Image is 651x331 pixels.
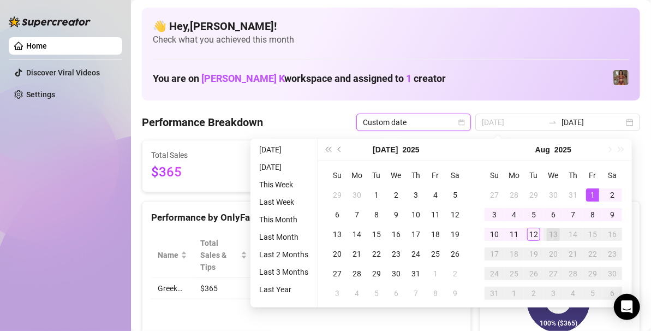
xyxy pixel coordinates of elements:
div: 9 [390,208,403,221]
div: 15 [586,228,599,241]
div: 26 [449,247,462,261]
div: 16 [606,228,619,241]
div: 5 [449,188,462,202]
td: 2025-07-25 [426,244,445,264]
td: 2025-07-15 [367,224,386,244]
th: Mo [347,165,367,185]
h4: Performance Breakdown [142,115,263,130]
div: 8 [586,208,599,221]
td: 2025-07-28 [504,185,524,205]
td: 2025-07-20 [327,244,347,264]
div: 30 [547,188,560,202]
td: 2025-08-05 [367,283,386,303]
div: 31 [488,287,501,300]
div: 5 [370,287,383,300]
div: 15 [370,228,383,241]
div: 3 [331,287,344,300]
div: 14 [350,228,363,241]
div: 23 [606,247,619,261]
td: 2025-08-13 [544,224,563,244]
span: Total Sales [151,149,250,161]
td: 2025-08-06 [544,205,563,224]
th: Fr [426,165,445,185]
div: 26 [527,267,540,280]
div: 7 [409,287,422,300]
td: 2025-08-01 [426,264,445,283]
td: 2025-09-01 [504,283,524,303]
span: to [548,118,557,127]
li: [DATE] [255,161,313,174]
th: Su [485,165,504,185]
td: 2025-07-03 [406,185,426,205]
img: Greek [613,70,629,85]
td: 2025-07-29 [524,185,544,205]
td: 2025-08-29 [583,264,602,283]
span: Name [158,249,178,261]
td: 2025-08-10 [485,224,504,244]
div: 8 [429,287,442,300]
div: 6 [547,208,560,221]
div: 24 [488,267,501,280]
div: 30 [350,188,363,202]
div: 1 [429,267,442,280]
td: 2025-07-13 [327,224,347,244]
div: 11 [429,208,442,221]
td: 2025-07-02 [386,185,406,205]
td: 2025-07-17 [406,224,426,244]
li: This Month [255,213,313,226]
td: 2025-09-04 [563,283,583,303]
td: 2025-07-30 [386,264,406,283]
td: 2025-07-26 [445,244,465,264]
th: Tu [367,165,386,185]
div: 16 [390,228,403,241]
div: 27 [331,267,344,280]
td: 2025-07-11 [426,205,445,224]
div: Open Intercom Messenger [614,294,640,320]
div: 3 [488,208,501,221]
div: 24 [409,247,422,261]
td: 2025-08-05 [524,205,544,224]
td: 2025-08-09 [602,205,622,224]
div: 29 [527,188,540,202]
td: 2025-08-24 [485,264,504,283]
div: 6 [606,287,619,300]
div: 6 [390,287,403,300]
td: 2025-07-10 [406,205,426,224]
div: 30 [606,267,619,280]
li: Last 3 Months [255,265,313,279]
th: Name [151,233,194,278]
div: 9 [449,287,462,300]
div: 14 [566,228,580,241]
div: 7 [566,208,580,221]
div: 27 [547,267,560,280]
td: 2025-08-31 [485,283,504,303]
th: Tu [524,165,544,185]
td: 2025-08-01 [583,185,602,205]
th: Sa [445,165,465,185]
div: 13 [547,228,560,241]
div: 4 [566,287,580,300]
td: 2025-08-04 [504,205,524,224]
td: 2025-08-07 [406,283,426,303]
button: Choose a year [554,139,571,161]
th: Th [406,165,426,185]
span: calendar [458,119,465,126]
span: Total Sales & Tips [200,237,238,273]
td: 2025-07-23 [386,244,406,264]
button: Choose a month [373,139,398,161]
td: 2025-08-25 [504,264,524,283]
td: 2025-07-21 [347,244,367,264]
td: 2025-07-04 [426,185,445,205]
div: 2 [606,188,619,202]
td: 2025-08-18 [504,244,524,264]
td: 2025-07-07 [347,205,367,224]
td: 2025-08-14 [563,224,583,244]
td: 2025-07-18 [426,224,445,244]
div: 1 [507,287,521,300]
td: 2025-08-17 [485,244,504,264]
div: 3 [547,287,560,300]
th: Th [563,165,583,185]
a: Discover Viral Videos [26,68,100,77]
div: 2 [527,287,540,300]
div: 30 [390,267,403,280]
